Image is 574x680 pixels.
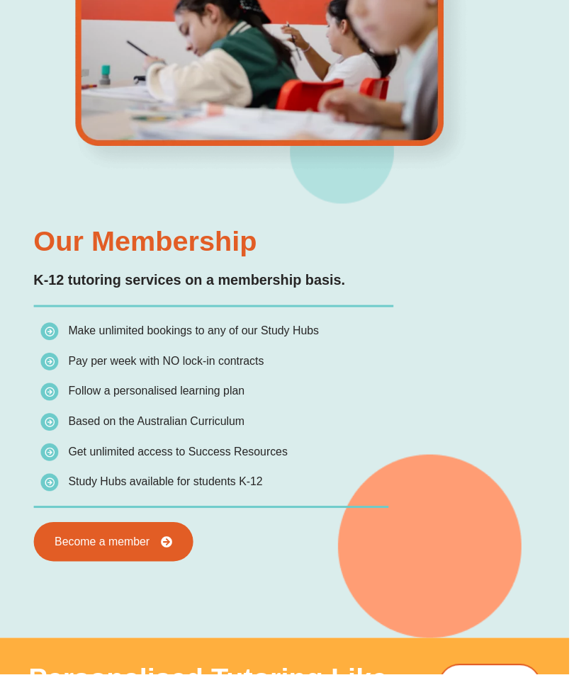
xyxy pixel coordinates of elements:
[69,327,322,339] span: Make unlimited bookings to any of our Study Hubs
[41,477,59,495] img: icon-list.png
[69,388,247,400] span: Follow a personalised learning plan
[41,325,59,343] img: icon-list.png
[69,480,265,492] span: Study Hubs available for students K-12
[55,540,151,552] span: Become a member
[41,416,59,434] img: icon-list.png
[331,520,574,680] iframe: Chat Widget
[41,447,59,465] img: icon-list.png
[34,271,546,293] p: K-12 tutoring services on a membership basis.
[34,526,195,566] a: Become a member
[41,356,59,373] img: icon-list.png
[69,419,247,431] span: Based on the Australian Curriculum
[34,229,546,257] h3: Our Membership
[69,449,290,461] span: Get unlimited access to Success Resources
[41,386,59,404] img: icon-list.png
[69,358,266,370] span: Pay per week with NO lock-in contracts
